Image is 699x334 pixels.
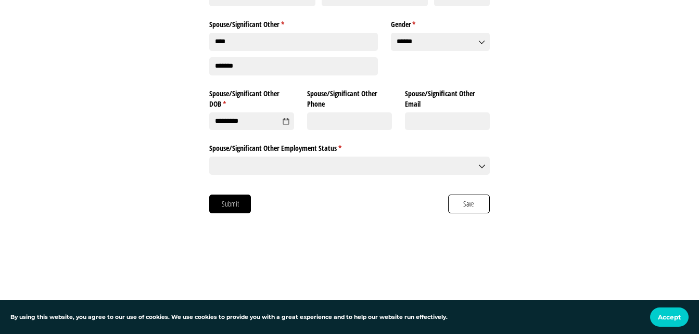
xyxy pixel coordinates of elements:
label: Spouse/​Significant Other Email [405,85,490,109]
legend: Spouse/​Significant Other [209,16,378,30]
label: Spouse/​Significant Other Employment Status [209,140,490,153]
button: Accept [650,307,689,327]
span: Submit [221,198,239,210]
span: Save [463,198,475,210]
label: Spouse/​Significant Other DOB [209,85,294,109]
input: Last [209,57,378,75]
button: Save [448,195,490,213]
input: First [209,33,378,51]
p: By using this website, you agree to our use of cookies. We use cookies to provide you with a grea... [10,313,448,322]
label: Gender [391,16,490,30]
button: Submit [209,195,251,213]
label: Spouse/​Significant Other Phone [307,85,392,109]
span: Accept [658,313,681,321]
